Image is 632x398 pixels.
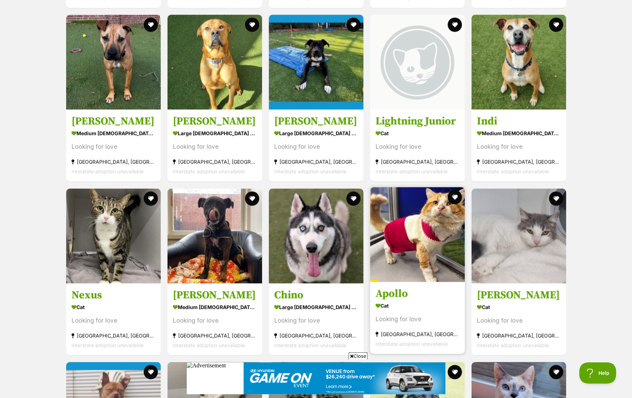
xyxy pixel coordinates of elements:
button: favourite [245,191,259,206]
img: Gracie [66,15,161,109]
img: Chino [269,188,363,283]
button: favourite [448,365,462,379]
button: favourite [549,17,563,32]
a: [PERSON_NAME] large [DEMOGRAPHIC_DATA] Dog Looking for love [GEOGRAPHIC_DATA], [GEOGRAPHIC_DATA] ... [168,109,262,182]
div: Looking for love [376,142,460,152]
img: Michaela [472,188,566,283]
a: [PERSON_NAME] medium [DEMOGRAPHIC_DATA] Dog Looking for love [GEOGRAPHIC_DATA], [GEOGRAPHIC_DATA]... [66,109,161,182]
iframe: Advertisement [187,362,446,394]
h3: [PERSON_NAME] [173,115,257,128]
span: Interstate adoption unavailable [274,342,346,348]
button: favourite [245,17,259,32]
div: [GEOGRAPHIC_DATA], [GEOGRAPHIC_DATA] [71,157,155,167]
div: [GEOGRAPHIC_DATA], [GEOGRAPHIC_DATA] [274,157,358,167]
div: medium [DEMOGRAPHIC_DATA] Dog [477,128,561,139]
span: Interstate adoption unavailable [274,169,346,175]
img: Lightning Junior [370,15,465,109]
img: Apollo [370,187,465,282]
button: favourite [549,191,563,206]
h3: [PERSON_NAME] [173,288,257,302]
span: Interstate adoption unavailable [376,341,448,347]
div: Cat [376,128,460,139]
button: favourite [346,191,361,206]
div: Looking for love [173,316,257,325]
div: [GEOGRAPHIC_DATA], [GEOGRAPHIC_DATA] [477,157,561,167]
img: Rex [168,188,262,283]
a: [PERSON_NAME] large [DEMOGRAPHIC_DATA] Dog Looking for love [GEOGRAPHIC_DATA], [GEOGRAPHIC_DATA] ... [269,109,363,182]
div: [GEOGRAPHIC_DATA], [GEOGRAPHIC_DATA] [173,331,257,340]
div: [GEOGRAPHIC_DATA], [GEOGRAPHIC_DATA] [173,157,257,167]
img: Nexus [66,188,161,283]
span: Interstate adoption unavailable [477,169,549,175]
button: favourite [144,365,158,379]
h3: Lightning Junior [376,115,460,128]
img: Marco [269,15,363,109]
button: favourite [144,191,158,206]
span: Interstate adoption unavailable [477,342,549,348]
div: Cat [71,302,155,312]
a: Apollo Cat Looking for love [GEOGRAPHIC_DATA], [GEOGRAPHIC_DATA] Interstate adoption unavailable ... [370,281,465,354]
h3: Apollo [376,287,460,300]
button: favourite [144,17,158,32]
div: Looking for love [376,314,460,324]
div: [GEOGRAPHIC_DATA], [GEOGRAPHIC_DATA] [71,331,155,340]
button: favourite [448,17,462,32]
a: Chino large [DEMOGRAPHIC_DATA] Dog Looking for love [GEOGRAPHIC_DATA], [GEOGRAPHIC_DATA] Intersta... [269,283,363,355]
div: Looking for love [477,316,561,325]
div: Looking for love [274,142,358,152]
h3: [PERSON_NAME] [71,115,155,128]
button: favourite [448,190,462,204]
span: Interstate adoption unavailable [71,342,144,348]
img: Archie [168,15,262,109]
button: favourite [346,17,361,32]
div: medium [DEMOGRAPHIC_DATA] Dog [71,128,155,139]
div: Looking for love [71,142,155,152]
div: large [DEMOGRAPHIC_DATA] Dog [173,128,257,139]
button: favourite [549,365,563,379]
iframe: Help Scout Beacon - Open [579,362,618,384]
span: Interstate adoption unavailable [376,169,448,175]
a: Indi medium [DEMOGRAPHIC_DATA] Dog Looking for love [GEOGRAPHIC_DATA], [GEOGRAPHIC_DATA] Intersta... [472,109,566,182]
span: Interstate adoption unavailable [173,342,245,348]
h3: [PERSON_NAME] [477,288,561,302]
h3: [PERSON_NAME] [274,115,358,128]
div: [GEOGRAPHIC_DATA], [GEOGRAPHIC_DATA] [274,331,358,340]
h3: Chino [274,288,358,302]
span: Close [349,352,368,360]
div: Cat [477,302,561,312]
div: [GEOGRAPHIC_DATA], [GEOGRAPHIC_DATA] [477,331,561,340]
div: medium [DEMOGRAPHIC_DATA] Dog [173,302,257,312]
a: Nexus Cat Looking for love [GEOGRAPHIC_DATA], [GEOGRAPHIC_DATA] Interstate adoption unavailable f... [66,283,161,355]
a: Lightning Junior Cat Looking for love [GEOGRAPHIC_DATA], [GEOGRAPHIC_DATA] Interstate adoption un... [370,109,465,182]
span: Interstate adoption unavailable [71,169,144,175]
div: [GEOGRAPHIC_DATA], [GEOGRAPHIC_DATA] [376,157,460,167]
div: large [DEMOGRAPHIC_DATA] Dog [274,302,358,312]
img: Indi [472,15,566,109]
div: Looking for love [71,316,155,325]
a: [PERSON_NAME] medium [DEMOGRAPHIC_DATA] Dog Looking for love [GEOGRAPHIC_DATA], [GEOGRAPHIC_DATA]... [168,283,262,355]
div: Looking for love [477,142,561,152]
div: [GEOGRAPHIC_DATA], [GEOGRAPHIC_DATA] [376,329,460,339]
div: large [DEMOGRAPHIC_DATA] Dog [274,128,358,139]
div: Looking for love [274,316,358,325]
h3: Indi [477,115,561,128]
a: [PERSON_NAME] Cat Looking for love [GEOGRAPHIC_DATA], [GEOGRAPHIC_DATA] Interstate adoption unava... [472,283,566,355]
h3: Nexus [71,288,155,302]
div: Cat [376,300,460,311]
div: Looking for love [173,142,257,152]
span: Interstate adoption unavailable [173,169,245,175]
